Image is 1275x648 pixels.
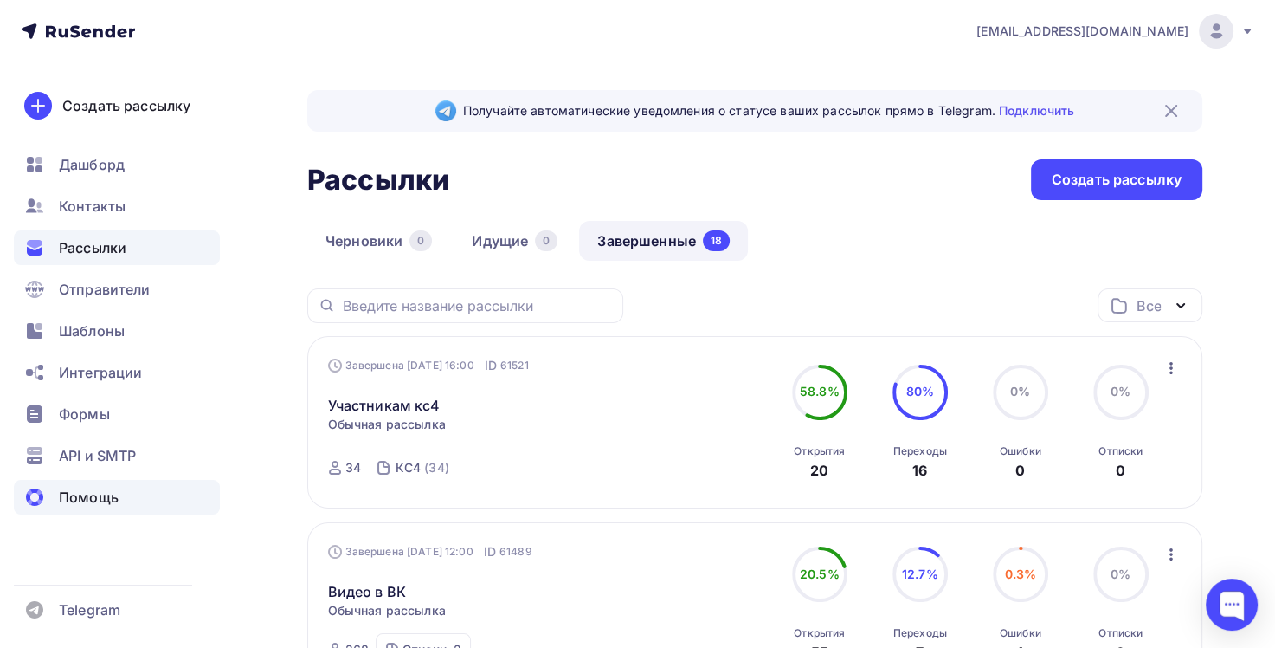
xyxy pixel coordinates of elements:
[328,357,529,374] div: Завершена [DATE] 16:00
[396,459,421,476] div: КС4
[435,100,456,121] img: Telegram
[424,459,449,476] div: (34)
[59,279,151,300] span: Отправители
[454,221,576,261] a: Идущие0
[14,314,220,348] a: Шаблоны
[59,196,126,217] span: Контакты
[328,581,406,602] a: Видео в ВК
[343,296,613,315] input: Введите название рассылки
[307,221,450,261] a: Черновики0
[1137,295,1161,316] div: Все
[59,237,126,258] span: Рассылки
[1098,288,1202,322] button: Все
[912,460,927,481] div: 16
[794,444,845,458] div: Открытия
[794,626,845,640] div: Открытия
[59,404,110,424] span: Формы
[1098,626,1143,640] div: Отписки
[59,154,125,175] span: Дашборд
[14,147,220,182] a: Дашборд
[394,454,451,482] a: КС4 (34)
[59,321,125,341] span: Шаблоны
[14,272,220,307] a: Отправители
[1052,170,1182,190] div: Создать рассылку
[1000,626,1041,640] div: Ошибки
[893,626,947,640] div: Переходы
[59,599,120,620] span: Telegram
[1111,567,1130,581] span: 0%
[463,102,1074,120] span: Получайте автоматические уведомления о статусе ваших рассылок прямо в Telegram.
[800,567,840,581] span: 20.5%
[62,95,190,116] div: Создать рассылку
[59,445,136,466] span: API и SMTP
[1098,444,1143,458] div: Отписки
[902,567,938,581] span: 12.7%
[1111,384,1130,399] span: 0%
[485,357,497,374] span: ID
[484,543,496,561] span: ID
[345,459,361,476] div: 34
[1010,384,1030,399] span: 0%
[1000,444,1041,458] div: Ошибки
[409,230,432,251] div: 0
[500,357,529,374] span: 61521
[328,416,446,433] span: Обычная рассылка
[1004,567,1036,581] span: 0.3%
[976,14,1254,49] a: [EMAIL_ADDRESS][DOMAIN_NAME]
[800,384,840,399] span: 58.8%
[1015,460,1025,481] div: 0
[307,163,449,198] h2: Рассылки
[1116,460,1125,481] div: 0
[499,543,532,561] span: 61489
[579,221,748,261] a: Завершенные18
[59,487,119,508] span: Помощь
[328,602,446,619] span: Обычная рассылка
[14,230,220,265] a: Рассылки
[976,23,1188,40] span: [EMAIL_ADDRESS][DOMAIN_NAME]
[328,395,441,416] a: Участникам кс4
[328,543,532,561] div: Завершена [DATE] 12:00
[14,397,220,431] a: Формы
[14,189,220,224] a: Контакты
[893,444,947,458] div: Переходы
[535,230,557,251] div: 0
[906,384,934,399] span: 80%
[810,460,828,481] div: 20
[703,230,730,251] div: 18
[59,362,142,383] span: Интеграции
[999,103,1074,118] a: Подключить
